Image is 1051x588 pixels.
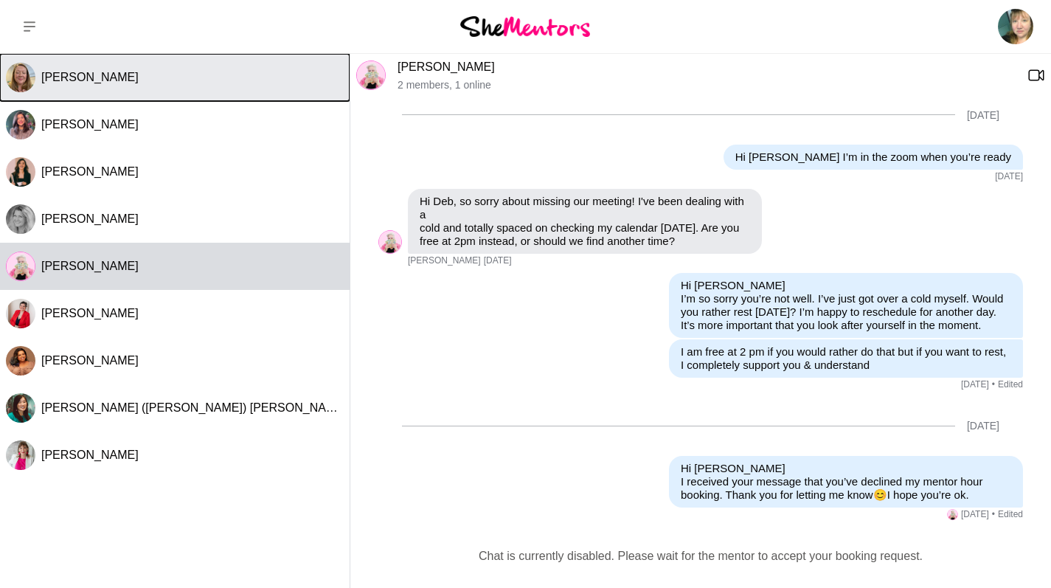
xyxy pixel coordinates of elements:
[6,157,35,187] div: Mariana Queiroz
[41,260,139,272] span: [PERSON_NAME]
[6,299,35,328] img: K
[41,118,139,131] span: [PERSON_NAME]
[681,462,1011,502] p: Hi [PERSON_NAME] I received your message that you’ve declined my mentor hour booking. Thank you f...
[6,157,35,187] img: M
[378,230,402,254] div: Eloise Tomkins
[967,109,999,122] div: [DATE]
[6,440,35,470] div: Vanessa Victor
[398,79,1016,91] p: 2 members , 1 online
[6,393,35,423] img: A
[378,230,402,254] img: E
[6,204,35,234] img: J
[6,204,35,234] div: Jenny Andrews
[420,195,750,248] p: Hi Deb, so sorry about missing our meeting! I've been dealing with a cold and totally spaced on c...
[41,354,139,367] span: [PERSON_NAME]
[947,509,958,520] div: Eloise Tomkins
[41,212,139,225] span: [PERSON_NAME]
[356,60,386,90] div: Eloise Tomkins
[41,307,139,319] span: [PERSON_NAME]
[992,509,1023,521] span: Edited
[484,255,512,267] time: 2025-06-13T00:56:54.568Z
[460,16,590,36] img: She Mentors Logo
[681,279,1011,332] p: Hi [PERSON_NAME] I’m so sorry you’re not well. I’ve just got over a cold myself. Would you rather...
[41,71,139,83] span: [PERSON_NAME]
[947,509,958,520] img: E
[41,165,139,178] span: [PERSON_NAME]
[681,345,1011,372] p: I am free at 2 pm if you would rather do that but if you want to rest, I completely support you &...
[41,449,139,461] span: [PERSON_NAME]
[398,60,495,73] a: [PERSON_NAME]
[356,60,386,90] img: E
[6,63,35,92] img: T
[6,252,35,281] img: E
[6,440,35,470] img: V
[995,171,1023,183] time: 2025-06-13T00:34:46.506Z
[967,420,999,432] div: [DATE]
[992,379,1023,391] span: Edited
[408,255,481,267] span: [PERSON_NAME]
[6,346,35,376] div: Rani Dhaschainey
[6,252,35,281] div: Eloise Tomkins
[6,110,35,139] img: J
[998,9,1033,44] img: Deb Ashton
[961,509,989,521] time: 2025-06-24T23:29:42.467Z
[6,299,35,328] div: Kat Milner
[873,488,887,501] span: 😊
[6,393,35,423] div: Amy (Nhan) Leong
[735,151,1011,164] p: Hi [PERSON_NAME] I’m in the zoom when you’re ready
[6,346,35,376] img: R
[362,547,1039,565] div: Chat is currently disabled. Please wait for the mentor to accept your booking request.
[6,110,35,139] div: Jill Absolom
[41,401,347,414] span: [PERSON_NAME] ([PERSON_NAME]) [PERSON_NAME]
[6,63,35,92] div: Tammy McCann
[961,379,989,391] time: 2025-06-13T01:14:13.047Z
